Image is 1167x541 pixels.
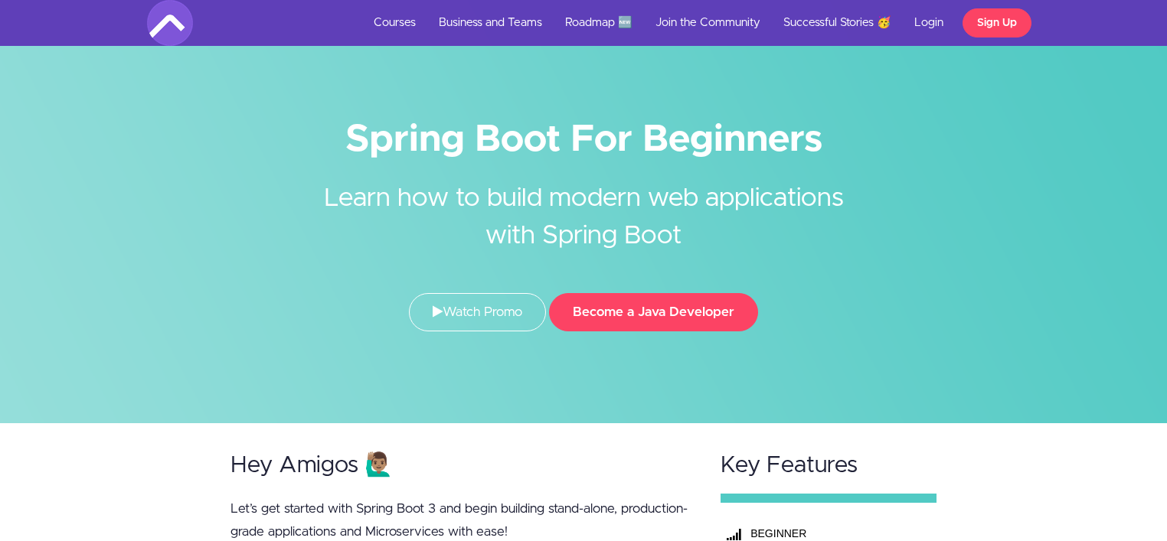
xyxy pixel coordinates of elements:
h1: Spring Boot For Beginners [147,122,1020,157]
button: Become a Java Developer [549,293,758,331]
h2: Learn how to build modern web applications with Spring Boot [296,157,871,255]
a: Watch Promo [409,293,546,331]
h2: Key Features [721,453,937,478]
h2: Hey Amigos 🙋🏽‍♂️ [230,453,691,478]
a: Sign Up [963,8,1031,37]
